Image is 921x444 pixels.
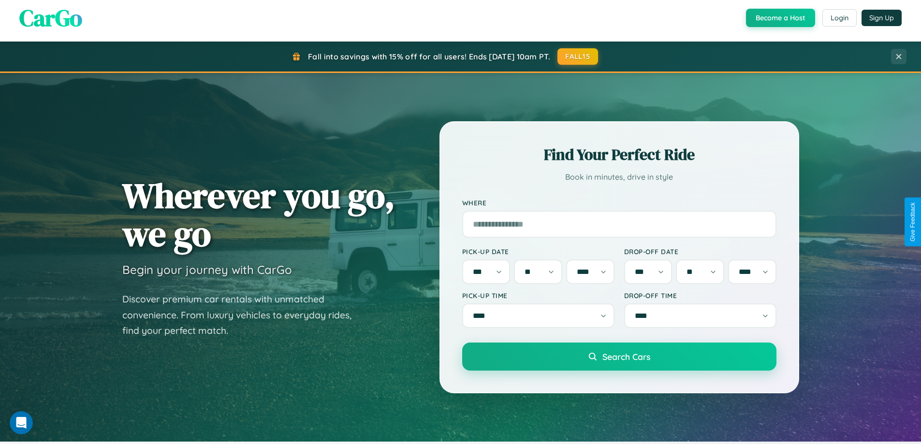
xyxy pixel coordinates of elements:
span: Fall into savings with 15% off for all users! Ends [DATE] 10am PT. [308,52,550,61]
span: Search Cars [602,351,650,362]
label: Where [462,199,776,207]
h3: Begin your journey with CarGo [122,262,292,277]
button: FALL15 [557,48,598,65]
label: Drop-off Time [624,291,776,300]
button: Login [822,9,857,27]
iframe: Intercom live chat [10,411,33,434]
span: CarGo [19,2,82,34]
h2: Find Your Perfect Ride [462,144,776,165]
button: Sign Up [862,10,902,26]
label: Pick-up Time [462,291,614,300]
p: Book in minutes, drive in style [462,170,776,184]
h1: Wherever you go, we go [122,176,395,253]
label: Drop-off Date [624,247,776,256]
button: Search Cars [462,343,776,371]
button: Become a Host [746,9,815,27]
div: Give Feedback [909,202,916,242]
label: Pick-up Date [462,247,614,256]
p: Discover premium car rentals with unmatched convenience. From luxury vehicles to everyday rides, ... [122,291,364,339]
